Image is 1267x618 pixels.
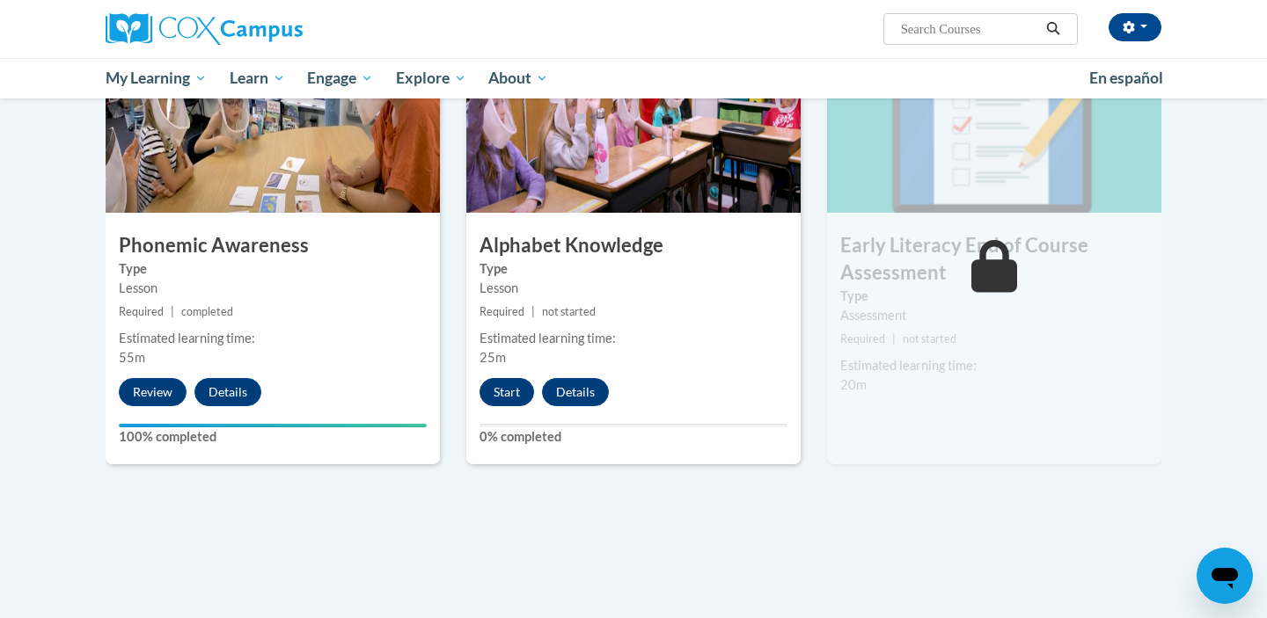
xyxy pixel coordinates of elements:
div: Main menu [79,58,1188,98]
button: Details [194,378,261,406]
label: Type [119,259,427,279]
div: Assessment [840,306,1148,325]
span: Required [480,305,524,318]
a: My Learning [94,58,218,98]
span: not started [542,305,596,318]
label: Type [480,259,787,279]
span: Explore [396,68,466,89]
h3: Alphabet Knowledge [466,232,801,259]
a: Explore [384,58,478,98]
div: Estimated learning time: [119,329,427,348]
div: Estimated learning time: [840,356,1148,375]
img: Course Image [827,37,1161,213]
img: Course Image [466,37,801,213]
span: | [171,305,174,318]
span: | [892,332,896,345]
label: Type [840,287,1148,306]
span: not started [903,332,956,345]
img: Course Image [106,37,440,213]
input: Search Courses [899,18,1040,40]
span: | [531,305,535,318]
span: completed [181,305,233,318]
span: Required [840,332,885,345]
span: My Learning [106,68,207,89]
span: Learn [230,68,285,89]
span: En español [1089,69,1163,87]
span: Required [119,305,164,318]
button: Start [480,378,534,406]
span: 55m [119,350,145,365]
div: Estimated learning time: [480,329,787,348]
a: Cox Campus [106,13,440,45]
a: About [478,58,560,98]
span: 20m [840,377,867,392]
span: About [488,68,548,89]
button: Account Settings [1109,13,1161,41]
div: Lesson [480,279,787,298]
a: En español [1078,60,1175,97]
h3: Phonemic Awareness [106,232,440,259]
label: 0% completed [480,427,787,447]
a: Engage [296,58,384,98]
img: Cox Campus [106,13,303,45]
div: Lesson [119,279,427,298]
h3: Early Literacy End of Course Assessment [827,232,1161,287]
label: 100% completed [119,427,427,447]
span: 25m [480,350,506,365]
span: Engage [307,68,373,89]
button: Review [119,378,187,406]
iframe: Button to launch messaging window [1197,548,1253,604]
button: Details [542,378,609,406]
button: Search [1040,18,1066,40]
a: Learn [218,58,297,98]
div: Your progress [119,424,427,427]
